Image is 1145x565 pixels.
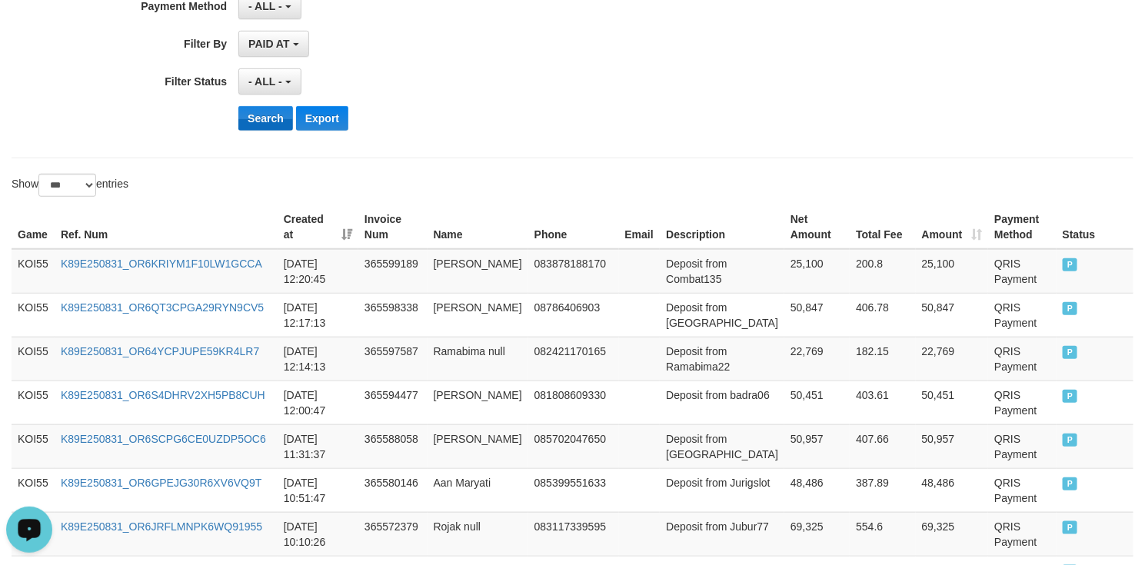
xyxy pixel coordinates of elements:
span: PAID [1063,346,1078,359]
a: K89E250831_OR64YCPJUPE59KR4LR7 [61,345,259,357]
td: 403.61 [850,381,915,424]
td: [DATE] 11:31:37 [278,424,358,468]
th: Name [428,205,528,249]
td: [PERSON_NAME] [428,381,528,424]
th: Created at: activate to sort column ascending [278,205,358,249]
th: Payment Method [988,205,1057,249]
td: QRIS Payment [988,468,1057,512]
td: 081808609330 [528,381,619,424]
span: PAID AT [248,38,289,50]
button: PAID AT [238,31,308,57]
span: PAID [1063,258,1078,271]
a: K89E250831_OR6JRFLMNPK6WQ91955 [61,520,262,533]
td: 365597587 [358,337,428,381]
button: Export [296,106,348,131]
button: Open LiveChat chat widget [6,6,52,52]
th: Invoice Num [358,205,428,249]
label: Show entries [12,174,128,197]
span: PAID [1063,477,1078,490]
td: Aan Maryati [428,468,528,512]
td: 22,769 [784,337,850,381]
td: 50,957 [916,424,989,468]
td: QRIS Payment [988,424,1057,468]
td: [PERSON_NAME] [428,424,528,468]
td: Deposit from Jurigslot [660,468,784,512]
span: PAID [1063,521,1078,534]
td: 69,325 [784,512,850,556]
select: Showentries [38,174,96,197]
th: Game [12,205,55,249]
td: KOI55 [12,337,55,381]
th: Net Amount [784,205,850,249]
td: QRIS Payment [988,293,1057,337]
td: 083878188170 [528,249,619,294]
td: 554.6 [850,512,915,556]
td: KOI55 [12,293,55,337]
td: [DATE] 12:00:47 [278,381,358,424]
td: Deposit from [GEOGRAPHIC_DATA] [660,424,784,468]
a: K89E250831_OR6QT3CPGA29RYN9CV5 [61,301,264,314]
td: 22,769 [916,337,989,381]
a: K89E250831_OR6GPEJG30R6XV6VQ9T [61,477,262,489]
th: Ref. Num [55,205,278,249]
td: 365598338 [358,293,428,337]
button: Search [238,106,293,131]
td: Deposit from Jubur77 [660,512,784,556]
td: [DATE] 10:10:26 [278,512,358,556]
td: [PERSON_NAME] [428,249,528,294]
td: [DATE] 12:14:13 [278,337,358,381]
td: KOI55 [12,381,55,424]
td: QRIS Payment [988,381,1057,424]
td: QRIS Payment [988,512,1057,556]
td: 365580146 [358,468,428,512]
td: 387.89 [850,468,915,512]
th: Email [619,205,661,249]
td: 25,100 [784,249,850,294]
span: PAID [1063,390,1078,403]
td: 082421170165 [528,337,619,381]
td: 50,957 [784,424,850,468]
td: QRIS Payment [988,337,1057,381]
th: Phone [528,205,619,249]
td: 25,100 [916,249,989,294]
td: 48,486 [784,468,850,512]
td: 48,486 [916,468,989,512]
td: Deposit from Ramabima22 [660,337,784,381]
td: 50,451 [784,381,850,424]
span: PAID [1063,434,1078,447]
a: K89E250831_OR6SCPG6CE0UZDP5OC6 [61,433,266,445]
td: Deposit from badra06 [660,381,784,424]
td: 182.15 [850,337,915,381]
td: Ramabima null [428,337,528,381]
td: QRIS Payment [988,249,1057,294]
td: [DATE] 12:20:45 [278,249,358,294]
td: KOI55 [12,424,55,468]
td: 365588058 [358,424,428,468]
td: 50,847 [916,293,989,337]
td: 365572379 [358,512,428,556]
td: KOI55 [12,468,55,512]
button: - ALL - [238,68,301,95]
th: Total Fee [850,205,915,249]
span: PAID [1063,302,1078,315]
td: Rojak null [428,512,528,556]
a: K89E250831_OR6S4DHRV2XH5PB8CUH [61,389,265,401]
td: Deposit from [GEOGRAPHIC_DATA] [660,293,784,337]
td: 365599189 [358,249,428,294]
td: 406.78 [850,293,915,337]
td: Deposit from Combat135 [660,249,784,294]
td: 085399551633 [528,468,619,512]
td: [PERSON_NAME] [428,293,528,337]
td: 085702047650 [528,424,619,468]
td: [DATE] 10:51:47 [278,468,358,512]
a: K89E250831_OR6KRIYM1F10LW1GCCA [61,258,262,270]
th: Status [1057,205,1133,249]
td: 083117339595 [528,512,619,556]
th: Description [660,205,784,249]
td: 69,325 [916,512,989,556]
td: 50,847 [784,293,850,337]
span: - ALL - [248,75,282,88]
th: Amount: activate to sort column ascending [916,205,989,249]
td: 407.66 [850,424,915,468]
td: 50,451 [916,381,989,424]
